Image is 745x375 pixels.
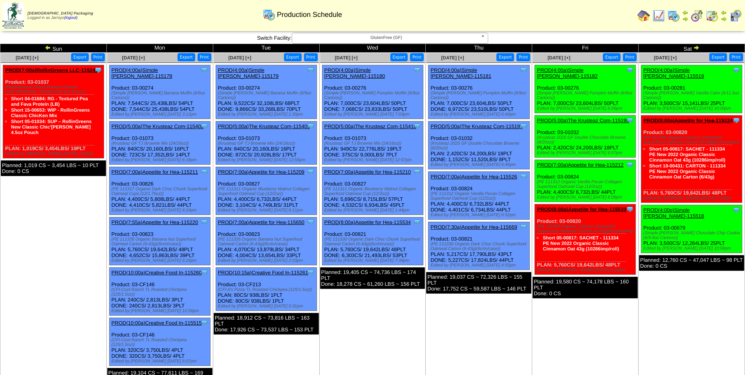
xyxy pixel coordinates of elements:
[11,107,90,118] a: Short 15-00653: WIP - RollinGreens Classic ChicKen Mix
[693,44,699,51] img: arrowright.gif
[218,258,317,263] div: Edited by [PERSON_NAME] [DATE] 2:03pm
[537,162,623,168] a: PROD(7:00a)Appetite for Hea-115212
[324,208,423,213] div: Edited by [PERSON_NAME] [DATE] 1:44pm
[643,135,742,145] div: (PE 111334 Organic Classic Cinnamon Superfood Oatmeal Carton (6-43g)(6crtn/case))
[324,67,385,79] a: PROD(4:00a)Simple [PERSON_NAME]-115180
[520,122,527,130] img: Tooltip
[641,205,742,253] div: Product: 03-00679 PLAN: 3,500CS / 12,264LBS / 25PLT
[112,91,210,100] div: (Simple [PERSON_NAME] Banana Muffin (6/9oz Cartons))
[295,33,478,42] span: GlutenFree (GF)
[277,11,342,19] span: Production Schedule
[626,205,634,213] img: Tooltip
[537,180,635,189] div: (PE 111312 Organic Vanilla Pecan Collagen Superfood Oatmeal Cup (12/2oz))
[112,187,210,196] div: (PE 111317 Organic Dark Choc Chunk Superfood Oatmeal Cups (12/1.76oz))
[547,55,570,61] a: [DATE] [+]
[537,206,626,212] a: PROD(8:00a)Appetite for Hea-115533
[71,53,89,61] button: Export
[198,53,211,61] button: Print
[307,168,315,176] img: Tooltip
[307,66,315,74] img: Tooltip
[218,219,304,225] a: PROD(7:00a)Appetite for Hea-115650
[520,223,527,231] img: Tooltip
[652,9,665,22] img: line_graph.gif
[200,168,208,176] img: Tooltip
[430,191,529,201] div: (PE 111312 Organic Vanilla Pecan Collagen Superfood Oatmeal Cup (12/2oz))
[430,242,529,251] div: (PE 111330 Organic Dark Choc Chunk Superfood Oatmeal Carton (6-43g)(6crtn/case))
[626,66,634,74] img: Tooltip
[5,151,104,156] div: Edited by [PERSON_NAME] [DATE] 3:54pm
[430,263,529,268] div: Edited by [PERSON_NAME] [DATE] 4:55pm
[200,319,208,327] img: Tooltip
[109,167,210,215] div: Product: 03-00826 PLAN: 4,400CS / 5,808LBS / 44PLT DONE: 4,410CS / 5,821LBS / 44PLT
[520,173,527,180] img: Tooltip
[537,91,635,100] div: (Simple [PERSON_NAME] Pumpkin Muffin (6/9oz Cartons))
[214,313,319,335] div: Planned: 18,912 CS ~ 73,816 LBS ~ 163 PLT Done: 17,926 CS ~ 73,537 LBS ~ 153 PLT
[263,8,275,21] img: calendarprod.gif
[322,217,423,265] div: Product: 03-00821 PLAN: 5,760CS / 19,642LBS / 48PLT DONE: 6,303CS / 21,493LBS / 53PLT
[535,116,636,158] div: Product: 03-01032 PLAN: 2,420CS / 24,200LBS / 18PLT
[112,169,198,175] a: PROD(7:00a)Appetite for Hea-115211
[216,167,317,215] div: Product: 03-00827 PLAN: 4,400CS / 6,732LBS / 44PLT DONE: 3,104CS / 4,749LBS / 31PLT
[324,91,423,100] div: (Simple [PERSON_NAME] Pumpkin Muffin (6/9oz Cartons))
[216,65,317,119] div: Product: 03-00274 PLAN: 9,522CS / 32,108LBS / 68PLT DONE: 9,866CS / 33,268LBS / 70PLT
[543,235,619,252] a: Short 05-00817: SACHET - 111334 PE New 2022 Organic Classic Cinnamon Oat 43g (10286imp/roll)
[430,213,529,217] div: Edited by [PERSON_NAME] [DATE] 6:52pm
[218,141,317,146] div: (Krusteaz GF TJ Brownie Mix (24/16oz))
[11,119,92,135] a: Short 05-01034: SUP – RollinGreens New Classic Chic'[PERSON_NAME] 4.5oz Pouch
[535,160,636,202] div: Product: 03-00824 PLAN: 4,400CS / 6,732LBS / 44PLT
[322,167,423,215] div: Product: 03-00827 PLAN: 5,696CS / 8,715LBS / 57PLT DONE: 4,532CS / 6,934LBS / 45PLT
[213,44,319,53] td: Tue
[11,96,88,107] a: Short 04-01684: RG - Textured Pea and Fava Protein (LB)
[441,55,464,61] a: [DATE] [+]
[535,204,636,275] div: Product: 03-00820 PLAN: 5,760CS / 19,642LBS / 48PLT
[639,255,744,271] div: Planned: 12,760 CS ~ 47,047 LBS ~ 98 PLT Done: 0 CS
[216,121,317,165] div: Product: 03-01073 PLAN: 840CS / 20,160LBS / 16PLT DONE: 872CS / 20,928LBS / 17PLT
[643,118,733,123] a: PROD(8:00a)Appetite for Hea-115224
[200,268,208,276] img: Tooltip
[112,359,210,364] div: Edited by [PERSON_NAME] [DATE] 5:07pm
[643,207,704,219] a: PROD(4:00p)Simple [PERSON_NAME]-115518
[109,121,210,165] div: Product: 03-01073 PLAN: 840CS / 20,160LBS / 16PLT DONE: 723CS / 17,352LBS / 14PLT
[335,55,357,61] a: [DATE] [+]
[218,91,317,100] div: (Simple [PERSON_NAME] Banana Muffin (6/9oz Cartons))
[643,246,742,251] div: Edited by [PERSON_NAME] [DATE] 10:08pm
[229,55,251,61] span: [DATE] [+]
[654,55,677,61] a: [DATE] [+]
[537,151,635,155] div: Edited by [PERSON_NAME] [DATE] 6:07pm
[682,16,688,22] img: arrowright.gif
[537,195,635,200] div: Edited by [PERSON_NAME] [DATE] 6:08pm
[324,158,423,162] div: Edited by [PERSON_NAME] [DATE] 12:57pm
[218,270,308,276] a: PROD(10:15a)Creative Food In-115261
[109,318,210,366] div: Product: 03-CF146 PLAN: 320CS / 3,750LBS / 4PLT DONE: 320CS / 3,750LBS / 4PLT
[324,141,423,146] div: (Krusteaz GF TJ Brownie Mix (24/16oz))
[709,53,727,61] button: Export
[516,53,530,61] button: Print
[307,122,315,130] img: Tooltip
[112,320,202,326] a: PROD(10:00a)Creative Food In-115515
[533,277,638,298] div: Planned: 19,580 CS ~ 74,178 LBS ~ 160 PLT Done: 0 CS
[430,174,517,180] a: PROD(7:00a)Appetite for Hea-115526
[91,53,105,61] button: Print
[122,55,145,61] span: [DATE] [+]
[94,66,102,74] img: Tooltip
[16,55,38,61] a: [DATE] [+]
[626,116,634,124] img: Tooltip
[426,272,531,294] div: Planned: 19,037 CS ~ 72,326 LBS ~ 155 PLT Done: 17,752 CS ~ 59,587 LBS ~ 146 PLT
[721,16,727,22] img: arrowright.gif
[721,9,727,16] img: arrowleft.gif
[218,169,304,175] a: PROD(7:00a)Appetite for Hea-115209
[430,123,523,129] a: PROD(5:00a)The Krusteaz Com-115197
[643,231,742,240] div: (Simple [PERSON_NAME] Chocolate Chip Cookie (6/9.4oz Cartons))
[537,135,635,145] div: (Krusteaz 2025 GF Double Chocolate Brownie (8/20oz))
[0,44,107,53] td: Sun
[324,237,423,246] div: (PE 111330 Organic Dark Choc Chunk Superfood Oatmeal Carton (6-43g)(6crtn/case))
[537,118,629,123] a: PROD(5:00a)The Krusteaz Com-115198
[641,65,742,113] div: Product: 03-00281 PLAN: 3,500CS / 15,141LBS / 25PLT
[428,222,529,270] div: Product: 03-00821 PLAN: 5,217CS / 17,790LBS / 43PLT DONE: 5,227CS / 17,824LBS / 44PLT
[218,112,317,117] div: Edited by [PERSON_NAME] [DATE] 1:30pm
[691,9,703,22] img: calendarblend.gif
[112,270,202,276] a: PROD(10:00a)Creative Food In-115260
[324,112,423,117] div: Edited by [PERSON_NAME] [DATE] 7:03pm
